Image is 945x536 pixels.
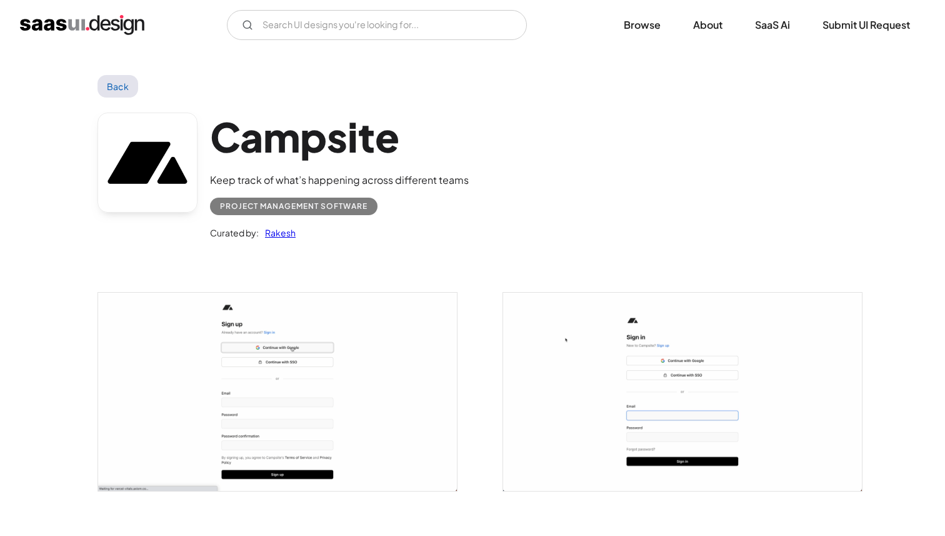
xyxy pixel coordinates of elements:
[609,11,676,39] a: Browse
[503,293,862,491] a: open lightbox
[807,11,925,39] a: Submit UI Request
[210,113,469,161] h1: Campsite
[210,173,469,188] div: Keep track of what’s happening across different teams
[98,293,457,491] img: 642e6440bdb822254055505c_Campsite%20-%20Sign%20Up.png
[678,11,737,39] a: About
[20,15,144,35] a: home
[220,199,367,214] div: Project Management Software
[210,225,259,240] div: Curated by:
[227,10,527,40] form: Email Form
[98,293,457,491] a: open lightbox
[503,293,862,491] img: 642e643f91b2ac723572f3a3_Campsite%20-%20Sign%20In.png
[259,225,296,240] a: Rakesh
[227,10,527,40] input: Search UI designs you're looking for...
[97,75,138,98] a: Back
[740,11,805,39] a: SaaS Ai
